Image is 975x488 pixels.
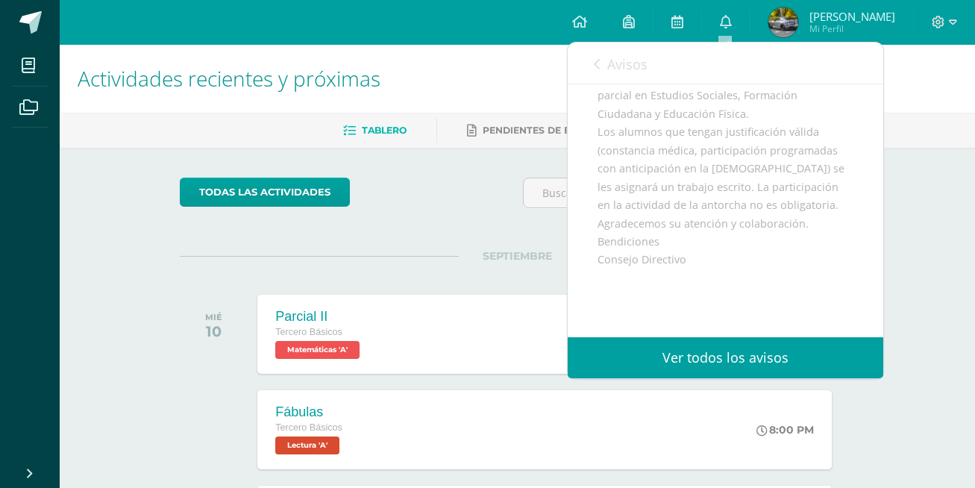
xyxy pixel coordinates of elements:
[205,322,222,340] div: 10
[607,55,648,73] span: Avisos
[362,125,407,136] span: Tablero
[467,119,610,143] a: Pendientes de entrega
[275,422,342,433] span: Tercero Básicos
[275,404,343,420] div: Fábulas
[568,337,883,378] a: Ver todos los avisos
[275,309,363,325] div: Parcial II
[809,22,895,35] span: Mi Perfil
[756,423,814,437] div: 8:00 PM
[524,178,854,207] input: Busca una actividad próxima aquí...
[275,437,339,454] span: Lectura 'A'
[459,249,576,263] span: SEPTIEMBRE
[275,341,360,359] span: Matemáticas 'A'
[483,125,610,136] span: Pendientes de entrega
[343,119,407,143] a: Tablero
[78,64,380,93] span: Actividades recientes y próximas
[809,9,895,24] span: [PERSON_NAME]
[205,312,222,322] div: MIÉ
[275,327,342,337] span: Tercero Básicos
[768,7,798,37] img: fc84353caadfea4914385f38b906a64f.png
[180,178,350,207] a: todas las Actividades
